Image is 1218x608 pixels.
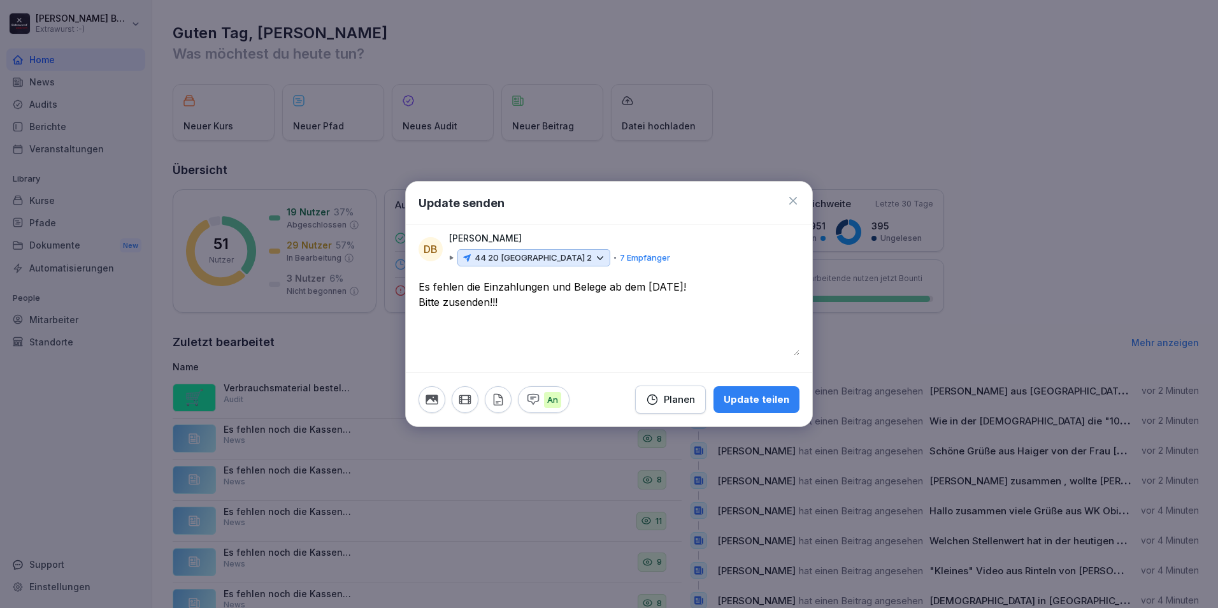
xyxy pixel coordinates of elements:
p: An [544,392,561,409]
button: Update teilen [713,386,799,413]
div: DB [419,237,443,261]
p: 7 Empfänger [620,252,670,264]
div: Update teilen [724,393,789,407]
h1: Update senden [419,194,505,212]
div: Planen [646,393,695,407]
p: [PERSON_NAME] [449,231,522,245]
button: An [518,386,570,413]
p: 44 20 [GEOGRAPHIC_DATA] 2 [475,252,592,264]
button: Planen [635,386,706,414]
